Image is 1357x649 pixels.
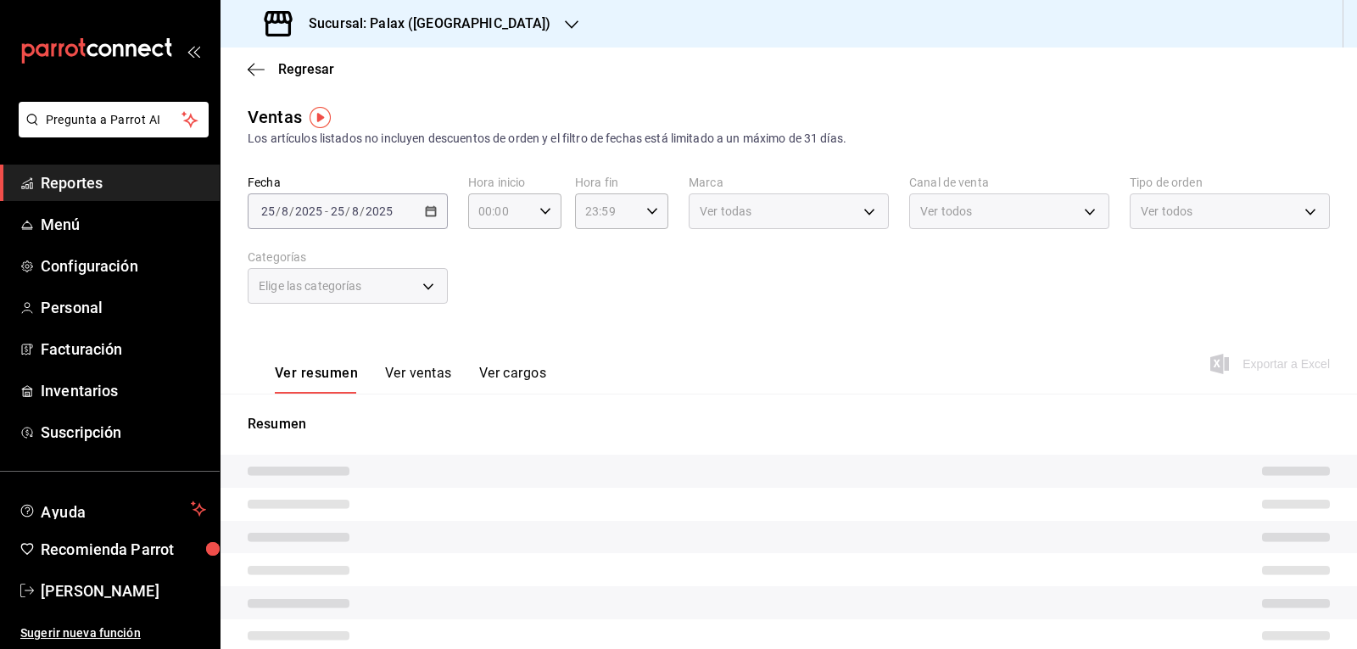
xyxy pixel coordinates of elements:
input: -- [351,204,360,218]
span: Ver todos [920,203,972,220]
button: open_drawer_menu [187,44,200,58]
button: Ver ventas [385,365,452,394]
button: Pregunta a Parrot AI [19,102,209,137]
span: Regresar [278,61,334,77]
span: Personal [41,296,206,319]
span: Configuración [41,255,206,277]
span: Facturación [41,338,206,361]
div: Los artículos listados no incluyen descuentos de orden y el filtro de fechas está limitado a un m... [248,130,1330,148]
p: Resumen [248,414,1330,434]
h3: Sucursal: Palax ([GEOGRAPHIC_DATA]) [295,14,551,34]
label: Hora fin [575,176,668,188]
input: ---- [294,204,323,218]
span: Inventarios [41,379,206,402]
span: Sugerir nueva función [20,624,206,642]
label: Categorías [248,251,448,263]
input: -- [281,204,289,218]
span: - [325,204,328,218]
span: Recomienda Parrot [41,538,206,561]
img: Tooltip marker [310,107,331,128]
input: ---- [365,204,394,218]
label: Canal de venta [909,176,1109,188]
label: Tipo de orden [1130,176,1330,188]
label: Hora inicio [468,176,561,188]
span: Elige las categorías [259,277,362,294]
span: Ver todos [1141,203,1192,220]
input: -- [260,204,276,218]
button: Ver cargos [479,365,547,394]
button: Ver resumen [275,365,358,394]
div: navigation tabs [275,365,546,394]
div: Ventas [248,104,302,130]
span: [PERSON_NAME] [41,579,206,602]
a: Pregunta a Parrot AI [12,123,209,141]
label: Fecha [248,176,448,188]
span: Suscripción [41,421,206,444]
span: / [289,204,294,218]
span: Reportes [41,171,206,194]
button: Regresar [248,61,334,77]
span: / [345,204,350,218]
span: Pregunta a Parrot AI [46,111,182,129]
span: Menú [41,213,206,236]
span: / [276,204,281,218]
label: Marca [689,176,889,188]
span: Ayuda [41,499,184,519]
span: / [360,204,365,218]
span: Ver todas [700,203,751,220]
input: -- [330,204,345,218]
